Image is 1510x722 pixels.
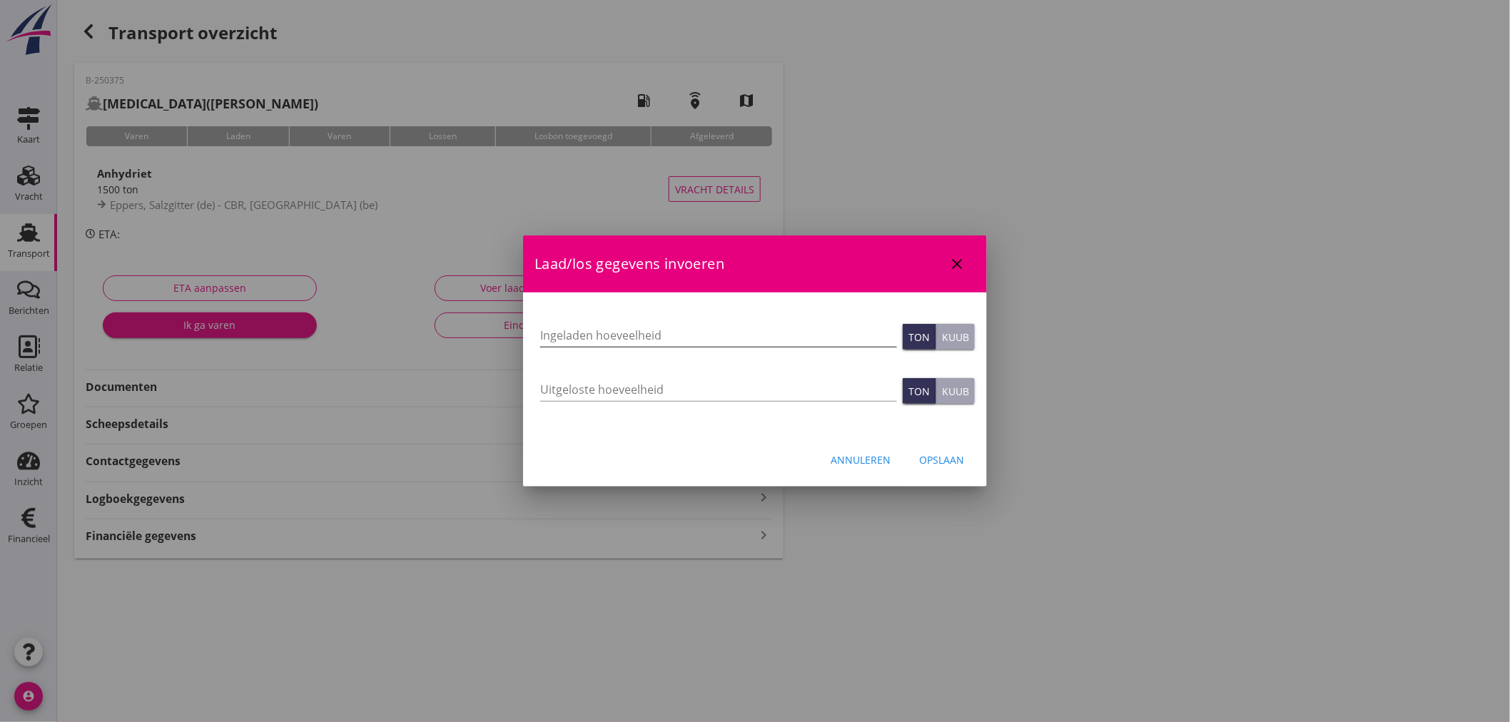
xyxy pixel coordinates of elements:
div: Kuub [942,384,969,399]
button: Kuub [936,378,975,404]
button: Annuleren [819,447,902,472]
i: close [948,255,966,273]
div: Annuleren [831,452,891,467]
input: Ingeladen hoeveelheid [540,324,897,347]
button: Ton [903,324,936,350]
div: Opslaan [919,452,964,467]
button: Kuub [936,324,975,350]
button: Ton [903,378,936,404]
input: Uitgeloste hoeveelheid [540,378,897,401]
div: Kuub [942,330,969,345]
button: Opslaan [908,447,976,472]
div: Laad/los gegevens invoeren [523,235,987,293]
div: Ton [908,330,930,345]
div: Ton [908,384,930,399]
